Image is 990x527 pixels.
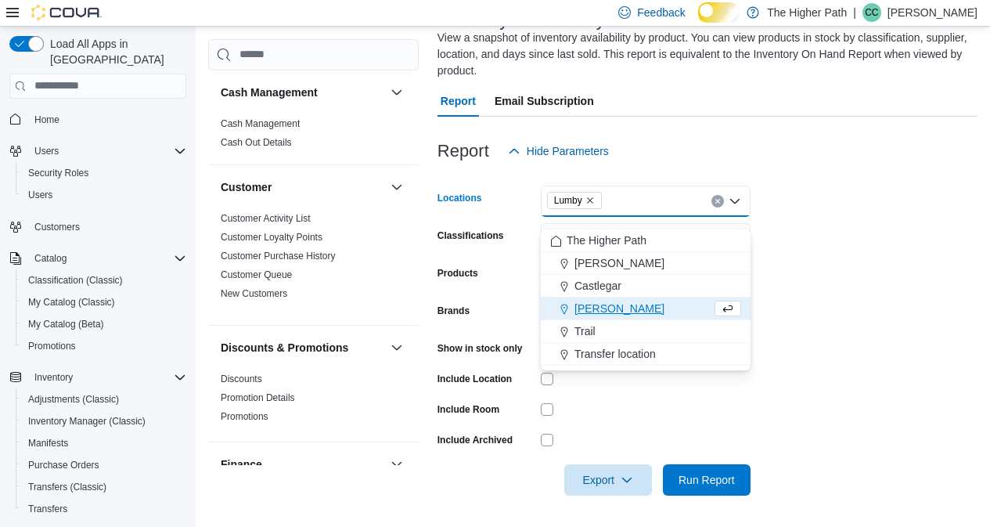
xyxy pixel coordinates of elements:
label: Classifications [437,229,504,242]
span: CC [865,3,878,22]
span: Catalog [28,249,186,268]
a: Classification (Classic) [22,271,129,290]
button: The Higher Path [541,229,751,252]
span: Purchase Orders [28,459,99,471]
a: Transfers [22,500,74,518]
span: Discounts [221,373,262,385]
a: Promotions [221,411,268,422]
button: Hide Parameters [502,135,615,167]
label: Locations [437,192,482,204]
span: Catalog [34,252,67,265]
span: Cash Out Details [221,136,292,149]
a: Promotion Details [221,392,295,403]
button: Customer [221,179,384,195]
span: Manifests [22,434,186,453]
div: View a snapshot of inventory availability by product. You can view products in stock by classific... [437,30,970,79]
button: Discounts & Promotions [387,338,406,357]
span: Customer Purchase History [221,250,336,262]
span: Security Roles [28,167,88,179]
span: Email Subscription [495,85,594,117]
span: [PERSON_NAME] [574,301,664,316]
span: Inventory Manager (Classic) [28,415,146,428]
button: Transfer location [541,343,751,366]
button: Remove Lumby from selection in this group [585,196,595,205]
span: Users [22,186,186,204]
button: My Catalog (Classic) [16,291,193,313]
a: Cash Out Details [221,137,292,148]
button: Inventory [3,366,193,388]
span: Cash Management [221,117,300,130]
a: Manifests [22,434,74,453]
button: Users [28,142,65,161]
span: Transfers [22,500,186,518]
p: The Higher Path [767,3,847,22]
button: Clear input [711,195,724,208]
button: Users [16,184,193,206]
button: Purchase Orders [16,454,193,476]
button: Transfers [16,498,193,520]
span: Trail [574,323,596,339]
a: Customer Purchase History [221,251,336,262]
button: Inventory Manager (Classic) [16,410,193,432]
a: Promotions [22,337,82,356]
button: Discounts & Promotions [221,340,384,356]
span: Promotion Details [221,392,295,404]
span: My Catalog (Classic) [22,293,186,312]
span: My Catalog (Beta) [28,318,104,330]
button: Trail [541,320,751,343]
div: Cash Management [208,114,419,164]
span: Transfers (Classic) [22,478,186,496]
a: New Customers [221,288,287,299]
h3: Customer [221,179,272,195]
button: Inventory [28,368,79,387]
span: Adjustments (Classic) [28,393,119,406]
label: Include Archived [437,434,513,446]
button: Transfers (Classic) [16,476,193,498]
span: Feedback [637,5,685,20]
button: Customer [387,178,406,197]
span: Hide Parameters [527,143,609,159]
a: Transfers (Classic) [22,478,113,496]
p: | [853,3,856,22]
span: Classification (Classic) [22,271,186,290]
span: Transfers (Classic) [28,481,106,493]
button: Classification (Classic) [16,269,193,291]
h3: Cash Management [221,85,318,100]
div: Cheyienne Cunningham [862,3,881,22]
span: New Customers [221,287,287,300]
button: Catalog [3,247,193,269]
span: Home [28,110,186,129]
button: Finance [221,457,384,472]
span: Classification (Classic) [28,274,123,287]
a: Inventory Manager (Classic) [22,412,152,431]
span: Run Report [679,472,735,488]
a: Customer Loyalty Points [221,232,322,243]
a: Cash Management [221,118,300,129]
button: My Catalog (Beta) [16,313,193,335]
span: Castlegar [574,278,621,294]
button: Castlegar [541,275,751,298]
button: Run Report [663,464,751,496]
span: Manifests [28,437,68,449]
span: Users [34,145,59,157]
a: Adjustments (Classic) [22,390,125,409]
a: Customers [28,218,86,236]
button: Users [3,140,193,162]
a: Customer Queue [221,269,292,280]
a: My Catalog (Classic) [22,293,121,312]
label: Include Location [437,373,512,385]
button: Customers [3,215,193,238]
span: Transfer location [574,346,656,362]
button: [PERSON_NAME] [541,252,751,275]
span: My Catalog (Beta) [22,315,186,334]
button: Export [564,464,652,496]
label: Show in stock only [437,342,523,355]
h3: Discounts & Promotions [221,340,348,356]
a: Users [22,186,59,204]
button: Promotions [16,335,193,357]
label: Brands [437,305,470,317]
span: Customer Loyalty Points [221,231,322,244]
button: Close list of options [729,195,741,208]
h3: Finance [221,457,262,472]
